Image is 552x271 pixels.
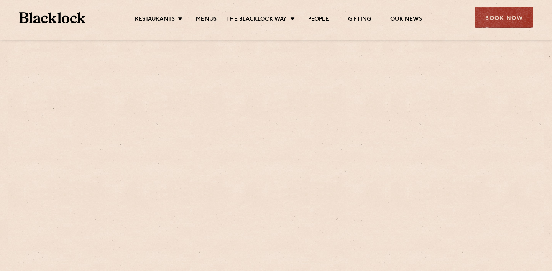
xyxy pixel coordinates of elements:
div: Book Now [475,7,533,28]
a: Restaurants [135,16,175,24]
a: Menus [196,16,217,24]
a: People [308,16,329,24]
a: The Blacklock Way [226,16,287,24]
a: Gifting [348,16,371,24]
a: Our News [390,16,422,24]
img: BL_Textured_Logo-footer-cropped.svg [19,12,85,23]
